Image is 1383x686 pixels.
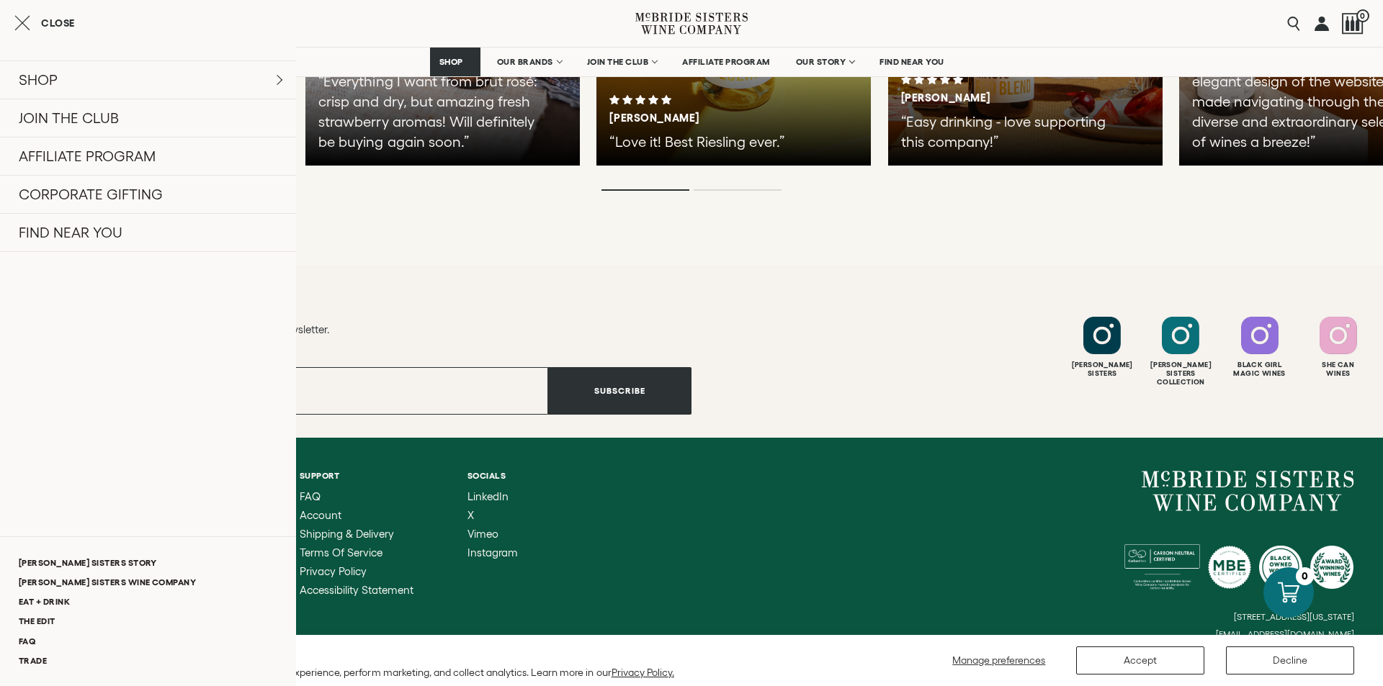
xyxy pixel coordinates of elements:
[1076,646,1204,674] button: Accept
[1143,317,1218,387] a: Follow McBride Sisters Collection on Instagram [PERSON_NAME] SistersCollection
[1234,612,1354,621] small: [STREET_ADDRESS][US_STATE]
[1065,317,1140,378] a: Follow McBride Sisters on Instagram [PERSON_NAME]Sisters
[682,57,770,67] span: AFFILIATE PROGRAM
[952,654,1045,666] span: Manage preferences
[300,584,413,596] span: Accessibility Statement
[609,112,808,125] h3: [PERSON_NAME]
[29,288,625,311] h2: Join our journey
[578,48,666,76] a: JOIN THE CLUB
[41,18,75,28] span: Close
[300,547,413,559] a: Terms of Service
[1143,361,1218,387] div: [PERSON_NAME] Sisters Collection
[467,510,518,521] a: X
[300,490,321,502] span: FAQ
[787,48,864,76] a: OUR STORY
[880,57,944,67] span: FIND NEAR YOU
[300,566,413,577] a: Privacy Policy
[300,546,382,559] span: Terms of Service
[901,91,1100,104] h3: [PERSON_NAME]
[467,509,474,521] span: X
[1216,629,1354,639] small: [EMAIL_ADDRESS][DOMAIN_NAME]
[29,321,691,354] p: Follow our latest adventures in wine by joining our newsletter. No pressure. No spamming. Opt out...
[22,666,674,679] p: We use cookies and other technologies to personalize your experience, perform marketing, and coll...
[673,48,779,76] a: AFFILIATE PROGRAM
[467,547,518,559] a: Instagram
[467,491,518,502] a: LinkedIn
[497,57,553,67] span: OUR BRANDS
[796,57,846,67] span: OUR STORY
[1222,317,1297,378] a: Follow Black Girl Magic Wines on Instagram Black GirlMagic Wines
[488,48,570,76] a: OUR BRANDS
[901,112,1132,152] p: “Easy drinking - love supporting this company!”
[439,57,464,67] span: SHOP
[318,71,550,152] p: “Everything I want from brut rosé: crisp and dry, but amazing fresh strawberry aromas! Will defin...
[300,528,394,540] span: Shipping & Delivery
[1142,471,1354,511] a: McBride Sisters Wine Company
[14,14,75,32] button: Close cart
[694,189,782,191] li: Page dot 2
[300,565,367,577] span: Privacy Policy
[1301,317,1376,378] a: Follow SHE CAN Wines on Instagram She CanWines
[467,528,518,540] a: Vimeo
[609,132,841,152] p: “Love it! Best Riesling ever.”
[22,648,674,660] h2: We value your privacy
[300,510,413,521] a: Account
[944,646,1055,674] button: Manage preferences
[1222,361,1297,378] div: Black Girl Magic Wines
[300,509,341,521] span: Account
[1296,567,1314,585] div: 0
[548,367,691,415] button: Subscribe
[612,667,674,678] a: Privacy Policy.
[1301,361,1376,378] div: She Can Wines
[430,48,480,76] a: SHOP
[1226,646,1354,674] button: Decline
[870,48,954,76] a: FIND NEAR YOU
[1065,361,1140,378] div: [PERSON_NAME] Sisters
[1356,9,1369,22] span: 0
[587,57,649,67] span: JOIN THE CLUB
[300,528,413,540] a: Shipping & Delivery
[467,490,509,502] span: LinkedIn
[601,189,689,191] li: Page dot 1
[300,491,413,502] a: FAQ
[467,528,498,540] span: Vimeo
[300,585,413,596] a: Accessibility Statement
